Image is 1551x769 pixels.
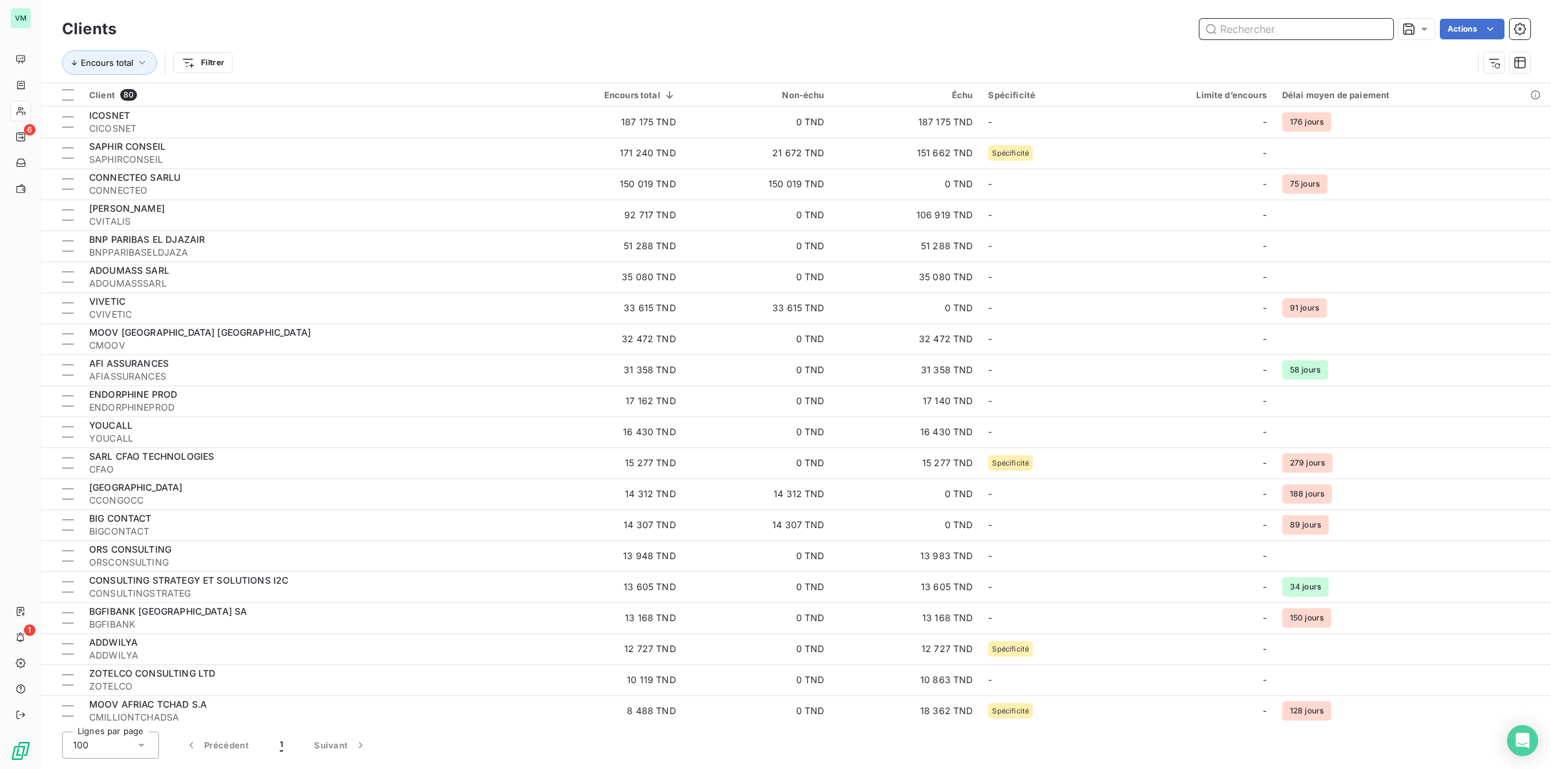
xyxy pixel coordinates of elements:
[684,447,832,478] td: 0 TND
[988,364,992,375] span: -
[1282,90,1543,100] div: Délai moyen de paiement
[527,385,683,416] td: 17 162 TND
[832,200,981,231] td: 106 919 TND
[10,8,31,28] div: VM
[527,138,683,169] td: 171 240 TND
[1263,549,1267,562] span: -
[89,575,288,586] span: CONSULTING STRATEGY ET SOLUTIONS I2C
[527,664,683,695] td: 10 119 TND
[280,739,283,752] span: 1
[89,234,205,245] span: BNP PARIBAS EL DJAZAIR
[1282,174,1327,194] span: 75 jours
[89,184,519,197] span: CONNECTEO
[1263,116,1267,128] span: -
[832,602,981,633] td: 13 168 TND
[1263,642,1267,655] span: -
[1263,209,1267,221] span: -
[89,420,132,431] span: YOUCALL
[684,138,832,169] td: 21 672 TND
[264,732,299,759] button: 1
[832,447,981,478] td: 15 277 TND
[89,90,115,100] span: Client
[832,107,981,138] td: 187 175 TND
[1263,580,1267,593] span: -
[684,385,832,416] td: 0 TND
[684,323,832,354] td: 0 TND
[684,571,832,602] td: 0 TND
[527,107,683,138] td: 187 175 TND
[89,544,171,555] span: ORS CONSULTING
[684,231,832,261] td: 0 TND
[89,680,519,693] span: ZOTELCO
[1263,271,1267,283] span: -
[691,90,825,100] div: Non-échu
[89,389,177,400] span: ENDORPHINE PROD
[832,385,981,416] td: 17 140 TND
[988,426,992,437] span: -
[988,271,992,282] span: -
[24,124,36,136] span: 6
[832,540,981,571] td: 13 983 TND
[832,478,981,509] td: 0 TND
[684,354,832,385] td: 0 TND
[81,57,133,68] span: Encours total
[89,711,519,724] span: CMILLIONTCHADSA
[832,354,981,385] td: 31 358 TND
[832,292,981,323] td: 0 TND
[89,463,519,476] span: CFAO
[73,739,89,752] span: 100
[832,169,981,200] td: 0 TND
[1263,333,1267,345] span: -
[832,633,981,664] td: 12 727 TND
[988,550,992,561] span: -
[1263,426,1267,438] span: -
[1282,701,1331,721] span: 128 jours
[89,587,519,600] span: CONSULTINGSTRATEG
[684,200,832,231] td: 0 TND
[89,451,214,462] span: SARL CFAO TECHNOLOGIES
[988,240,992,251] span: -
[684,169,832,200] td: 150 019 TND
[840,90,973,100] div: Échu
[527,571,683,602] td: 13 605 TND
[1263,364,1267,376] span: -
[89,370,519,383] span: AFIASSURANCES
[527,478,683,509] td: 14 312 TND
[832,695,981,726] td: 18 362 TND
[684,633,832,664] td: 0 TND
[1282,515,1329,535] span: 89 jours
[988,333,992,344] span: -
[89,649,519,662] span: ADDWILYA
[89,308,519,321] span: CVIVETIC
[1263,178,1267,190] span: -
[89,401,519,414] span: ENDORPHINEPROD
[684,695,832,726] td: 0 TND
[527,695,683,726] td: 8 488 TND
[527,509,683,540] td: 14 307 TND
[89,215,519,228] span: CVITALIS
[988,178,992,189] span: -
[527,200,683,231] td: 92 717 TND
[1440,19,1504,39] button: Actions
[89,482,183,493] span: [GEOGRAPHIC_DATA]
[1263,487,1267,500] span: -
[684,602,832,633] td: 0 TND
[684,540,832,571] td: 0 TND
[832,571,981,602] td: 13 605 TND
[988,116,992,127] span: -
[988,209,992,220] span: -
[1282,577,1329,597] span: 34 jours
[1263,456,1267,469] span: -
[89,203,165,214] span: [PERSON_NAME]
[684,478,832,509] td: 14 312 TND
[1263,673,1267,686] span: -
[988,395,992,406] span: -
[527,447,683,478] td: 15 277 TND
[89,494,519,507] span: CCONGOCC
[24,624,36,636] span: 1
[1282,298,1327,318] span: 91 jours
[1282,360,1328,380] span: 58 jours
[684,509,832,540] td: 14 307 TND
[89,110,130,121] span: ICOSNET
[1263,704,1267,717] span: -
